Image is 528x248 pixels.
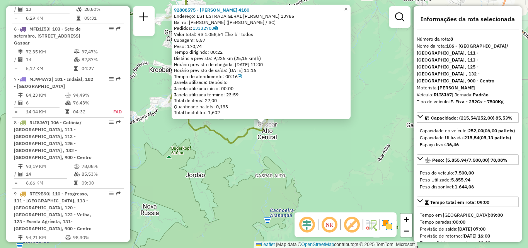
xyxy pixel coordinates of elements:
i: Total de Atividades [18,57,23,62]
i: Distância Total [18,235,23,240]
div: Tempo paradas: [420,219,516,226]
strong: 106 - [GEOGRAPHIC_DATA]/ [GEOGRAPHIC_DATA], 111 - [GEOGRAPHIC_DATA], 113 - [GEOGRAPHIC_DATA], 125... [417,43,508,84]
td: = [14,108,18,116]
a: 92808575 - [PERSON_NAME] 4180 [174,7,249,13]
strong: (06,00 pallets) [483,128,515,133]
div: Tipo do veículo: [417,98,519,105]
span: 7 - [14,76,93,89]
span: Exibir rótulo [342,216,361,234]
em: Rota exportada [116,120,121,125]
span: RTE9B90 [29,191,49,197]
i: Tempo total em rota [65,109,69,114]
i: Distância Total [18,93,23,97]
div: Previsão de saída: [420,226,516,233]
i: % de utilização do peso [65,93,71,97]
a: Exibir filtros [392,9,407,25]
span: + [404,214,409,224]
td: = [14,65,18,72]
td: 98,30% [73,234,105,241]
div: Tempo em [GEOGRAPHIC_DATA]: [420,212,516,219]
strong: 36,46 [446,142,459,147]
div: Tempo de atendimento: 00:16 [174,74,348,80]
div: Previsão de retorno: [420,233,516,239]
i: Tempo total em rota [74,66,78,71]
div: Janela utilizada término: 23:59 [174,92,348,98]
i: % de utilização do peso [65,235,71,240]
a: Zoom out [400,225,412,237]
span: RLI8J67 [29,120,48,125]
td: 94,49% [73,91,105,99]
strong: [DATE] 07:00 [458,226,485,232]
td: / [14,170,18,178]
i: % de utilização da cubagem [74,172,80,176]
i: % de utilização do peso [74,164,80,169]
td: 5,17 KM [26,65,73,72]
div: Bairro: [PERSON_NAME] ([PERSON_NAME] / SC) [174,19,348,26]
i: Distância Total [18,164,23,169]
div: Horário previsto de saída: [DATE] 11:16 [174,67,348,74]
td: 84,23 KM [26,91,65,99]
td: FAD [105,108,122,116]
i: Tempo total em rota [74,181,78,185]
span: − [404,226,409,236]
td: 78,08% [81,162,120,170]
div: Tempo dirigindo no retorno: [420,239,516,246]
td: 13 [26,5,76,13]
div: Peso disponível: [420,183,516,190]
span: 6 - [14,26,81,46]
em: Opções [109,191,114,196]
i: % de utilização da cubagem [74,57,80,62]
a: 13332703 [192,25,218,31]
strong: [DATE] 16:00 [462,233,490,239]
i: % de utilização da cubagem [77,7,82,12]
td: = [14,179,18,187]
td: 6 [26,99,65,107]
td: / [14,99,18,107]
div: Espaço livre: [420,141,516,148]
td: 14 [26,56,73,63]
span: Ocultar deslocamento [298,216,316,234]
span: Peso do veículo: [420,170,474,176]
div: Total hectolitro: 1,602 [174,109,348,116]
span: Ocultar NR [320,216,339,234]
a: Nova sessão e pesquisa [136,9,152,27]
span: | 110 - Progresso, 111 - [GEOGRAPHIC_DATA], 113 - [GEOGRAPHIC_DATA], 120 - [GEOGRAPHIC_DATA], 122... [14,191,92,231]
div: Total de itens: 27,00 [174,97,348,104]
strong: 09:00 [491,212,503,218]
span: | 181 - Indaial, 182 - [GEOGRAPHIC_DATA] [14,76,93,89]
div: Endereço: EST ESTRADA GERAL [PERSON_NAME] 13785 [174,13,348,19]
span: 9 - [14,191,92,231]
strong: F. Fixa - 252Cx - 7500Kg [450,99,504,104]
strong: RLI8J67 [434,92,452,97]
a: Capacidade: (215,54/252,00) 85,53% [417,112,519,123]
strong: 00:09 [478,240,491,246]
strong: 7.500,00 [455,170,474,176]
strong: 252,00 [468,128,483,133]
div: Quantidade pallets: 0,133 [174,104,348,110]
span: Tempo total em rota: 09:00 [430,199,489,205]
div: Motorista: [417,84,519,91]
em: Rota exportada [116,26,121,31]
span: | 106 - Colônia/ [GEOGRAPHIC_DATA], 111 - [GEOGRAPHIC_DATA], 113 - [GEOGRAPHIC_DATA], 125 - [GEOG... [14,120,92,160]
div: Tempo dirigindo: 00:22 [174,49,348,55]
i: Total de Atividades [18,7,23,12]
a: Zoom in [400,214,412,225]
em: Opções [109,77,114,81]
img: Fluxo de ruas [365,219,377,231]
em: Opções [109,120,114,125]
strong: 1.644,06 [455,184,474,190]
a: Com service time [238,74,242,79]
div: Capacidade do veículo: [420,127,516,134]
td: 8,29 KM [26,14,76,22]
td: 05:31 [84,14,121,22]
a: Leaflet [256,242,275,247]
i: Total de Atividades [18,101,23,105]
div: Capacidade: (215,54/252,00) 85,53% [417,124,519,151]
div: Capacidade Utilizada: [420,134,516,141]
td: / [14,56,18,63]
strong: 8 [450,36,453,42]
td: 72,35 KM [26,48,73,56]
td: 76,43% [73,99,105,107]
em: Rota exportada [116,77,121,81]
td: 09:00 [81,179,120,187]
